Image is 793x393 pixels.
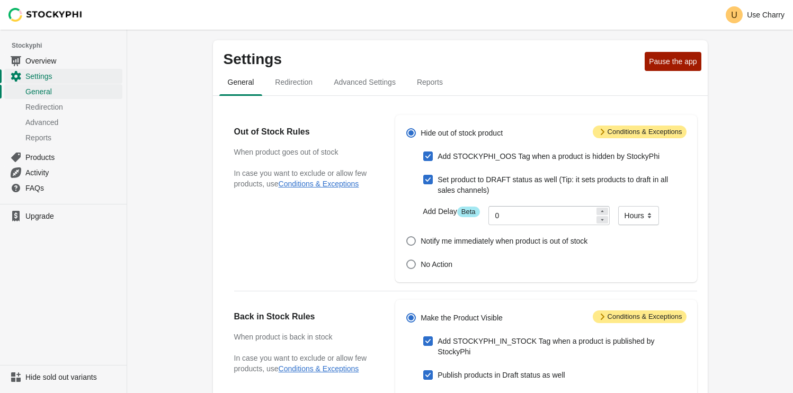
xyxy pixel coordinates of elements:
button: Pause the app [645,52,701,71]
span: Activity [25,167,120,178]
a: Reports [4,130,122,145]
p: Settings [224,51,641,68]
span: Pause the app [649,57,697,66]
button: Avatar with initials UUse Charry [721,4,789,25]
span: Make the Product Visible [421,312,503,323]
button: Conditions & Exceptions [279,364,359,373]
span: Add STOCKYPHI_OOS Tag when a product is hidden by StockyPhi [438,151,660,162]
a: Upgrade [4,209,122,224]
span: Redirection [266,73,321,92]
a: Hide sold out variants [4,370,122,385]
span: Beta [457,207,480,217]
h2: Back in Stock Rules [234,310,375,323]
span: Avatar with initials U [726,6,743,23]
label: Add Delay [423,206,479,217]
a: Advanced [4,114,122,130]
span: Add STOCKYPHI_IN_STOCK Tag when a product is published by StockyPhi [438,336,686,357]
img: Stockyphi [8,8,83,22]
a: Settings [4,68,122,84]
span: Overview [25,56,120,66]
h2: Out of Stock Rules [234,126,375,138]
span: Reports [408,73,451,92]
button: redirection [264,68,323,96]
span: Hide sold out variants [25,372,120,382]
button: Conditions & Exceptions [279,180,359,188]
a: General [4,84,122,99]
button: Advanced settings [323,68,406,96]
button: reports [406,68,453,96]
a: Redirection [4,99,122,114]
span: Conditions & Exceptions [593,310,687,323]
span: Publish products in Draft status as well [438,370,565,380]
a: Activity [4,165,122,180]
span: No Action [421,259,452,270]
span: Settings [25,71,120,82]
span: Redirection [25,102,120,112]
a: FAQs [4,180,122,195]
span: Set product to DRAFT status as well (Tip: it sets products to draft in all sales channels) [438,174,686,195]
span: Notify me immediately when product is out of stock [421,236,587,246]
span: General [219,73,263,92]
span: Advanced Settings [325,73,404,92]
p: In case you want to exclude or allow few products, use [234,353,375,374]
span: Hide out of stock product [421,128,503,138]
span: Products [25,152,120,163]
h3: When product is back in stock [234,332,375,342]
button: general [217,68,265,96]
span: Upgrade [25,211,120,221]
a: Overview [4,53,122,68]
a: Products [4,149,122,165]
span: Reports [25,132,120,143]
span: General [25,86,120,97]
h3: When product goes out of stock [234,147,375,157]
p: Use Charry [747,11,785,19]
span: Stockyphi [12,40,127,51]
span: Conditions & Exceptions [593,126,687,138]
span: Advanced [25,117,120,128]
span: FAQs [25,183,120,193]
text: U [731,11,737,20]
p: In case you want to exclude or allow few products, use [234,168,375,189]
